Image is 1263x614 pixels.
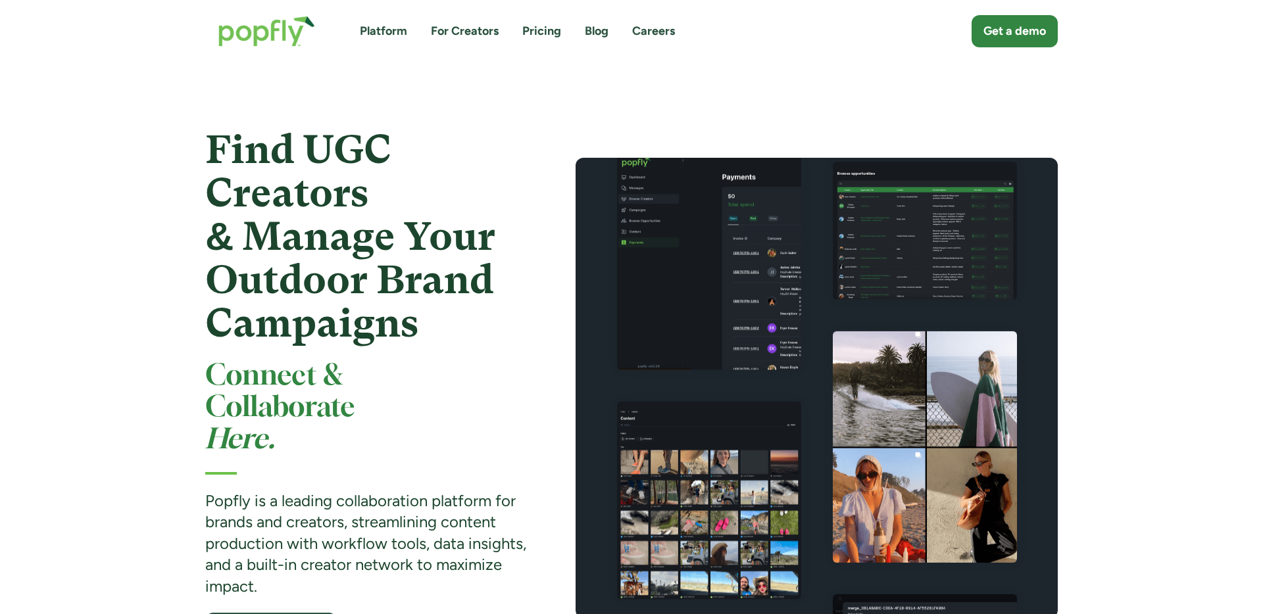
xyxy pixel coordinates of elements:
[632,23,675,39] a: Careers
[205,127,495,346] strong: Find UGC Creators & Manage Your Outdoor Brand Campaigns
[205,3,328,60] a: home
[431,23,499,39] a: For Creators
[585,23,608,39] a: Blog
[522,23,561,39] a: Pricing
[972,15,1058,47] a: Get a demo
[360,23,407,39] a: Platform
[205,361,528,456] h2: Connect & Collaborate
[983,23,1046,39] div: Get a demo
[205,427,275,454] em: Here.
[205,491,526,596] strong: Popfly is a leading collaboration platform for brands and creators, streamlining content producti...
